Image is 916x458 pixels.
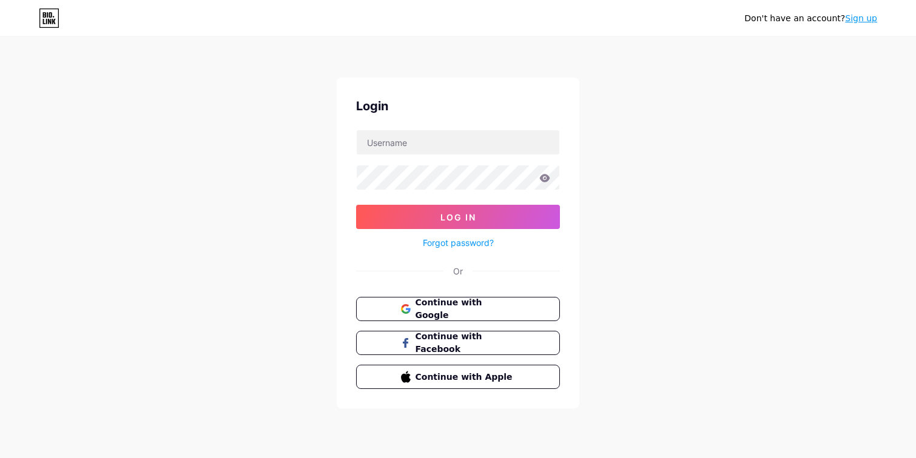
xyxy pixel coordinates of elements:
[416,371,516,383] span: Continue with Apple
[416,330,516,356] span: Continue with Facebook
[356,97,560,115] div: Login
[357,130,559,154] input: Username
[453,265,463,277] div: Or
[356,365,560,389] button: Continue with Apple
[423,236,494,249] a: Forgot password?
[845,13,877,23] a: Sign up
[356,331,560,355] button: Continue with Facebook
[416,296,516,322] span: Continue with Google
[744,12,877,25] div: Don't have an account?
[440,212,476,222] span: Log In
[356,297,560,321] button: Continue with Google
[356,205,560,229] button: Log In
